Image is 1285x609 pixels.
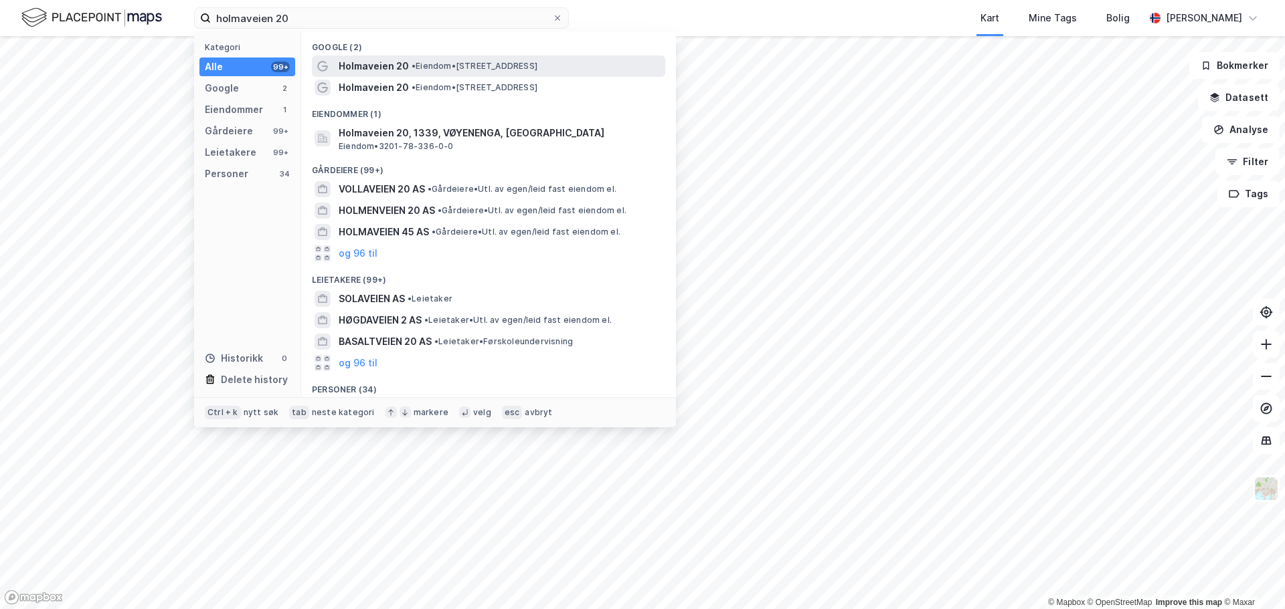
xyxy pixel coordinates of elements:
[339,291,405,307] span: SOLAVEIEN AS
[432,227,436,237] span: •
[438,205,626,216] span: Gårdeiere • Utl. av egen/leid fast eiendom el.
[1198,84,1280,111] button: Datasett
[412,61,537,72] span: Eiendom • [STREET_ADDRESS]
[271,62,290,72] div: 99+
[473,407,491,418] div: velg
[279,104,290,115] div: 1
[211,8,552,28] input: Søk på adresse, matrikkel, gårdeiere, leietakere eller personer
[205,166,248,182] div: Personer
[339,80,409,96] span: Holmaveien 20
[412,82,416,92] span: •
[980,10,999,26] div: Kart
[301,31,676,55] div: Google (2)
[279,168,290,179] div: 34
[432,227,620,237] span: Gårdeiere • Utl. av egen/leid fast eiendom el.
[1088,598,1152,607] a: OpenStreetMap
[428,184,616,195] span: Gårdeiere • Utl. av egen/leid fast eiendom el.
[205,123,253,139] div: Gårdeiere
[205,350,263,366] div: Historikk
[312,407,375,418] div: neste kategori
[205,59,223,75] div: Alle
[434,336,573,347] span: Leietaker • Førskoleundervisning
[279,83,290,94] div: 2
[339,355,377,371] button: og 96 til
[1189,52,1280,79] button: Bokmerker
[414,407,448,418] div: markere
[434,336,438,346] span: •
[339,334,432,350] span: BASALTVEIEN 20 AS
[339,141,454,152] span: Eiendom • 3201-78-336-0-0
[408,293,452,304] span: Leietaker
[428,184,432,194] span: •
[1106,10,1130,26] div: Bolig
[221,372,288,388] div: Delete history
[271,126,290,136] div: 99+
[1254,476,1279,501] img: Z
[412,82,537,93] span: Eiendom • [STREET_ADDRESS]
[244,407,279,418] div: nytt søk
[438,205,442,215] span: •
[339,125,660,141] span: Holmaveien 20, 1339, VØYENENGA, [GEOGRAPHIC_DATA]
[205,406,241,419] div: Ctrl + k
[424,315,612,326] span: Leietaker • Utl. av egen/leid fast eiendom el.
[4,590,63,605] a: Mapbox homepage
[339,181,425,197] span: VOLLAVEIEN 20 AS
[339,312,422,328] span: HØGDAVEIEN 2 AS
[1215,148,1280,175] button: Filter
[424,315,428,325] span: •
[1048,598,1085,607] a: Mapbox
[1202,116,1280,143] button: Analyse
[1217,180,1280,207] button: Tags
[301,374,676,398] div: Personer (34)
[1166,10,1242,26] div: [PERSON_NAME]
[205,80,239,96] div: Google
[21,6,162,29] img: logo.f888ab2527a4732fd821a326f86c7f29.svg
[271,147,290,158] div: 99+
[412,61,416,71] span: •
[301,264,676,288] div: Leietakere (99+)
[502,406,523,419] div: esc
[1218,545,1285,609] iframe: Chat Widget
[1218,545,1285,609] div: Kontrollprogram for chat
[1029,10,1077,26] div: Mine Tags
[205,144,256,160] div: Leietakere
[339,224,429,240] span: HOLMAVEIEN 45 AS
[339,245,377,261] button: og 96 til
[279,353,290,364] div: 0
[205,42,295,52] div: Kategori
[339,58,409,74] span: Holmaveien 20
[525,407,552,418] div: avbryt
[301,98,676,122] div: Eiendommer (1)
[1156,598,1222,607] a: Improve this map
[205,102,263,118] div: Eiendommer
[289,406,309,419] div: tab
[339,203,435,219] span: HOLMENVEIEN 20 AS
[301,154,676,178] div: Gårdeiere (99+)
[408,293,412,303] span: •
